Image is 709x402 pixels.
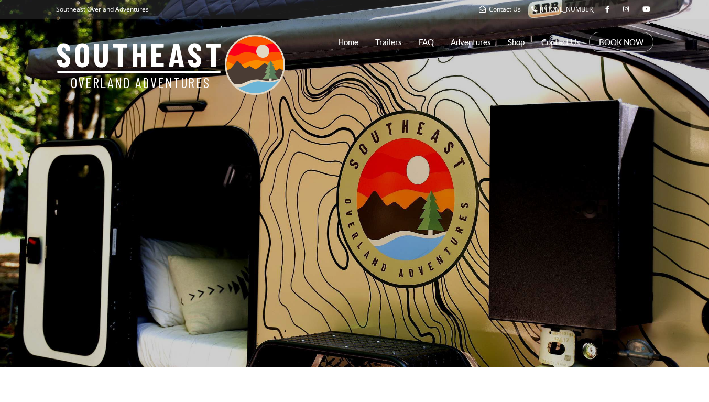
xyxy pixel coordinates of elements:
a: Shop [508,29,525,55]
a: BOOK NOW [599,37,643,47]
a: Contact Us [541,29,580,55]
img: Southeast Overland Adventures [56,35,285,95]
a: Contact Us [479,5,521,14]
span: [PHONE_NUMBER] [540,5,595,14]
p: Southeast Overland Adventures [56,3,149,16]
a: FAQ [419,29,434,55]
a: Trailers [375,29,402,55]
a: [PHONE_NUMBER] [531,5,595,14]
span: Contact Us [489,5,521,14]
a: Home [338,29,358,55]
a: Adventures [451,29,491,55]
